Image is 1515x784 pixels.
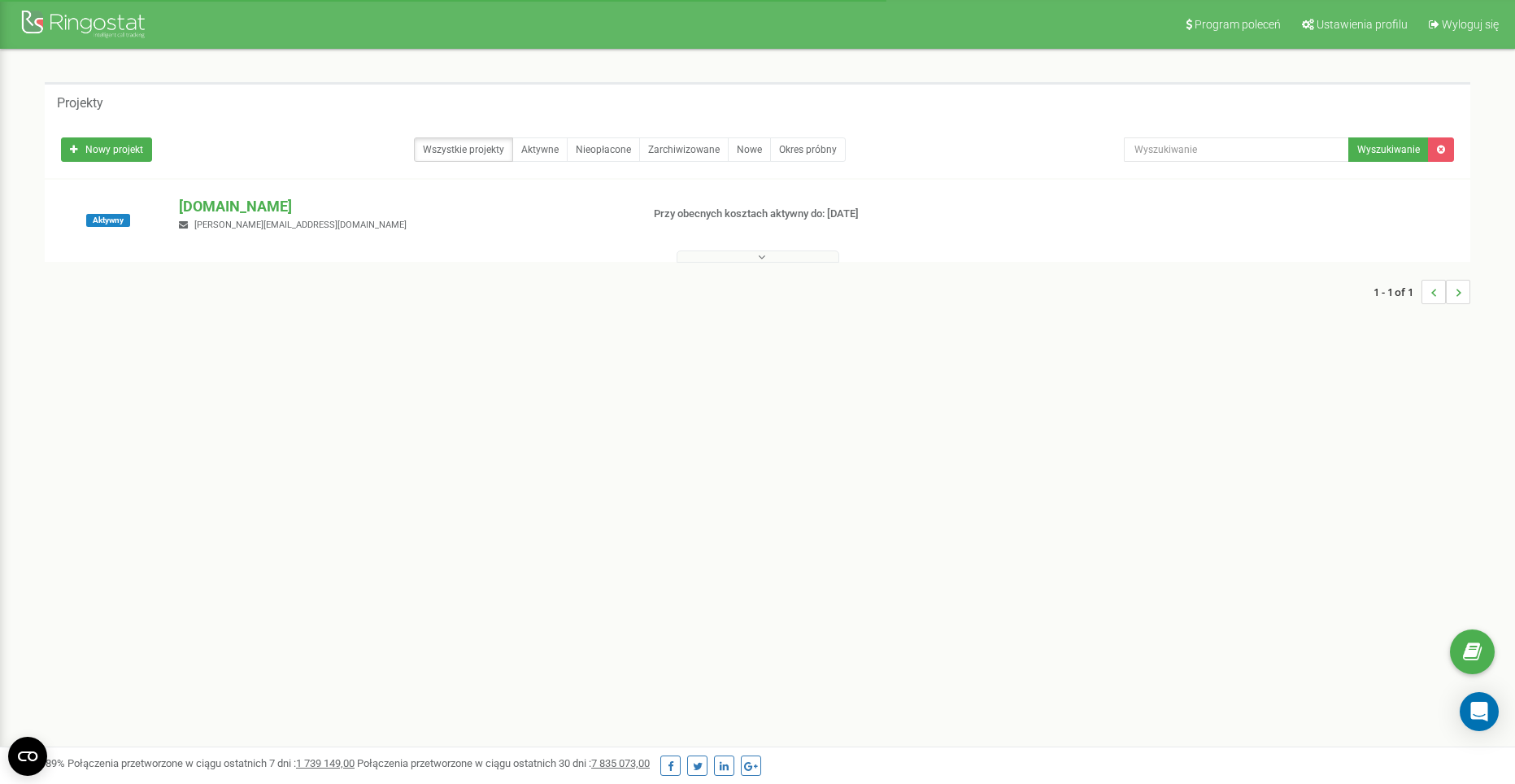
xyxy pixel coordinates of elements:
[654,207,984,222] p: Przy obecnych kosztach aktywny do: [DATE]
[1374,280,1421,304] span: 1 - 1 of 1
[86,214,130,227] span: Aktywny
[357,757,650,769] span: Połączenia przetworzone w ciągu ostatnich 30 dni :
[194,220,407,230] span: [PERSON_NAME][EMAIL_ADDRESS][DOMAIN_NAME]
[1442,18,1499,31] span: Wyloguj się
[567,137,640,162] a: Nieopłacone
[296,757,355,769] u: 1 739 149,00
[728,137,771,162] a: Nowe
[1374,264,1470,320] nav: ...
[1460,692,1499,731] div: Open Intercom Messenger
[179,196,627,217] p: [DOMAIN_NAME]
[57,96,103,111] h5: Projekty
[8,737,47,776] button: Open CMP widget
[591,757,650,769] u: 7 835 073,00
[414,137,513,162] a: Wszystkie projekty
[67,757,355,769] span: Połączenia przetworzone w ciągu ostatnich 7 dni :
[512,137,568,162] a: Aktywne
[1317,18,1408,31] span: Ustawienia profilu
[770,137,846,162] a: Okres próbny
[1124,137,1349,162] input: Wyszukiwanie
[639,137,729,162] a: Zarchiwizowane
[1348,137,1429,162] button: Wyszukiwanie
[61,137,152,162] a: Nowy projekt
[1195,18,1281,31] span: Program poleceń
